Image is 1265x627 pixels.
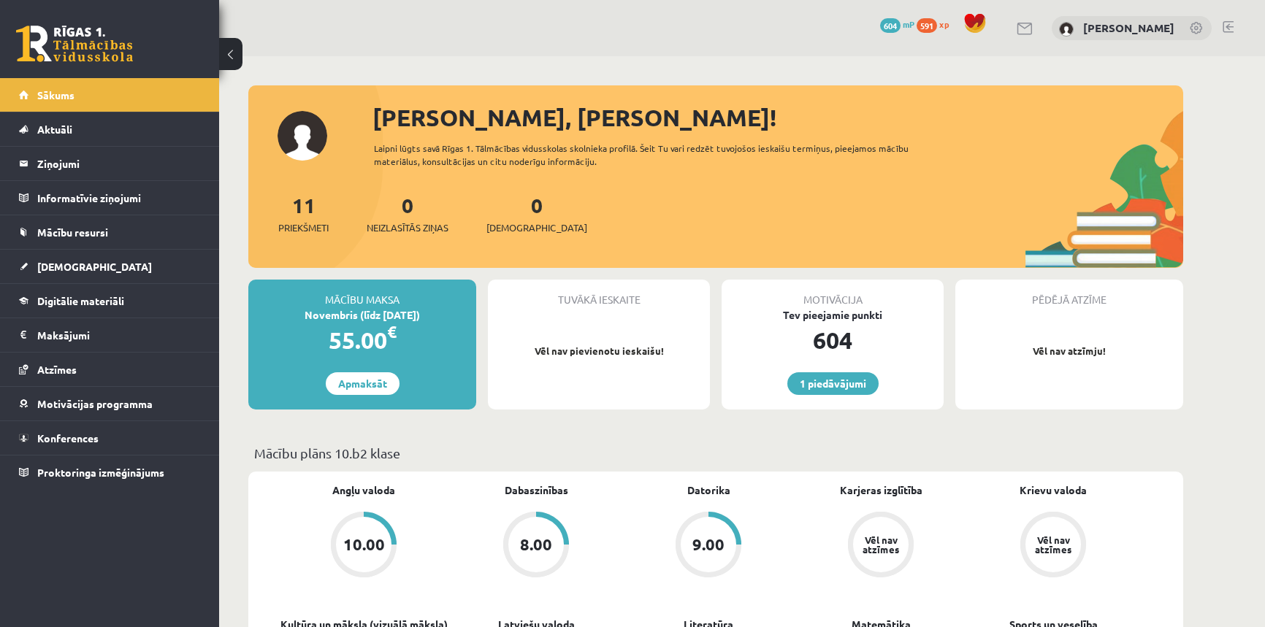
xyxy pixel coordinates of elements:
[254,443,1177,463] p: Mācību plāns 10.b2 klase
[19,318,201,352] a: Maksājumi
[16,26,133,62] a: Rīgas 1. Tālmācības vidusskola
[37,181,201,215] legend: Informatīvie ziņojumi
[37,88,74,101] span: Sākums
[19,181,201,215] a: Informatīvie ziņojumi
[722,280,944,307] div: Motivācija
[687,482,730,498] a: Datorika
[486,192,587,235] a: 0[DEMOGRAPHIC_DATA]
[1020,482,1087,498] a: Krievu valoda
[19,421,201,455] a: Konferences
[37,363,77,376] span: Atzīmes
[19,147,201,180] a: Ziņojumi
[795,512,967,580] a: Vēl nav atzīmes
[860,535,901,554] div: Vēl nav atzīmes
[967,512,1139,580] a: Vēl nav atzīmes
[374,142,935,168] div: Laipni lūgts savā Rīgas 1. Tālmācības vidusskolas skolnieka profilā. Šeit Tu vari redzēt tuvojošo...
[372,100,1183,135] div: [PERSON_NAME], [PERSON_NAME]!
[37,123,72,136] span: Aktuāli
[939,18,949,30] span: xp
[692,536,725,553] div: 9.00
[486,220,587,235] span: [DEMOGRAPHIC_DATA]
[787,372,879,395] a: 1 piedāvājumi
[37,260,152,273] span: [DEMOGRAPHIC_DATA]
[37,397,153,410] span: Motivācijas programma
[19,284,201,318] a: Digitālie materiāli
[367,192,448,235] a: 0Neizlasītās ziņas
[248,280,476,307] div: Mācību maksa
[19,112,201,146] a: Aktuāli
[367,220,448,235] span: Neizlasītās ziņas
[917,18,937,33] span: 591
[1033,535,1074,554] div: Vēl nav atzīmes
[495,344,703,358] p: Vēl nav pievienotu ieskaišu!
[903,18,914,30] span: mP
[37,147,201,180] legend: Ziņojumi
[917,18,956,30] a: 591 xp
[963,344,1176,358] p: Vēl nav atzīmju!
[37,431,99,445] span: Konferences
[722,307,944,323] div: Tev pieejamie punkti
[955,280,1183,307] div: Pēdējā atzīme
[37,294,124,307] span: Digitālie materiāli
[880,18,914,30] a: 604 mP
[326,372,400,395] a: Apmaksāt
[19,455,201,489] a: Proktoringa izmēģinājums
[387,321,397,342] span: €
[278,192,329,235] a: 11Priekšmeti
[840,482,922,498] a: Karjeras izglītība
[1083,20,1174,35] a: [PERSON_NAME]
[488,280,710,307] div: Tuvākā ieskaite
[332,482,395,498] a: Angļu valoda
[450,512,622,580] a: 8.00
[880,18,901,33] span: 604
[19,250,201,283] a: [DEMOGRAPHIC_DATA]
[19,215,201,249] a: Mācību resursi
[37,466,164,479] span: Proktoringa izmēģinājums
[343,536,385,553] div: 10.00
[19,353,201,386] a: Atzīmes
[37,318,201,352] legend: Maksājumi
[722,323,944,358] div: 604
[19,78,201,112] a: Sākums
[248,307,476,323] div: Novembris (līdz [DATE])
[1059,22,1074,36] img: Ingus Riciks
[622,512,795,580] a: 9.00
[19,387,201,420] a: Motivācijas programma
[520,536,552,553] div: 8.00
[37,226,108,239] span: Mācību resursi
[505,482,568,498] a: Dabaszinības
[278,512,450,580] a: 10.00
[248,323,476,358] div: 55.00
[278,220,329,235] span: Priekšmeti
